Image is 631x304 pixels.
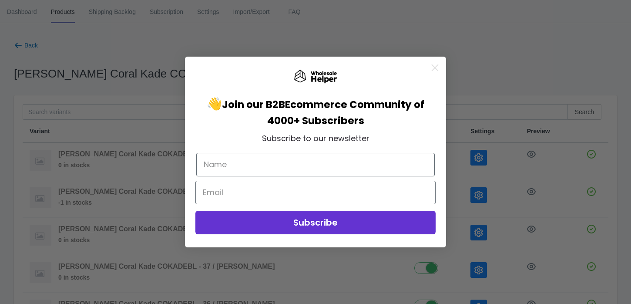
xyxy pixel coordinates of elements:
[267,98,425,128] span: Ecommerce Community of 4000+ Subscribers
[195,181,436,204] input: Email
[427,60,443,75] button: Close dialog
[222,98,285,111] span: Join our B2B
[207,95,285,112] span: 👋
[196,153,435,176] input: Name
[294,70,337,84] img: Wholesale Helper Logo
[195,211,436,234] button: Subscribe
[262,133,369,144] span: Subscribe to our newsletter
